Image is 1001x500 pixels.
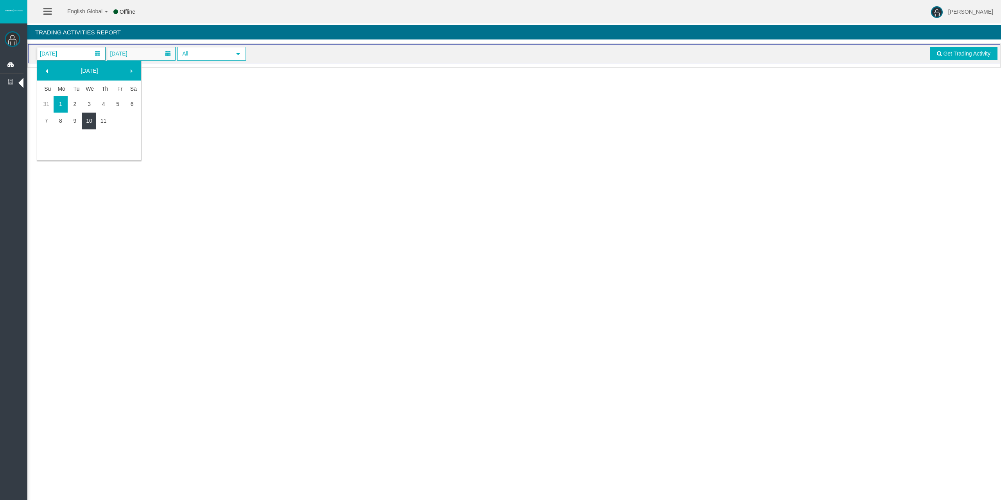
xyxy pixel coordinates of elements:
span: English Global [57,8,102,14]
a: 4 [96,97,111,111]
span: Get Trading Activity [943,50,990,57]
a: 9 [68,114,82,128]
img: logo.svg [4,9,23,12]
a: 8 [54,114,68,128]
span: [PERSON_NAME] [948,9,993,15]
span: select [235,51,241,57]
th: Friday [111,82,125,96]
a: 3 [82,97,97,111]
span: [DATE] [108,48,129,59]
a: 31 [39,97,54,111]
th: Thursday [96,82,111,96]
img: user-image [931,6,943,18]
span: Offline [120,9,135,15]
td: Current focused date is Monday, September 01, 2025 [54,96,68,113]
span: All [178,48,231,60]
th: Saturday [125,82,139,96]
th: Sunday [39,82,54,96]
a: 2 [68,97,82,111]
a: 10 [82,114,97,128]
th: Monday [54,82,68,96]
span: [DATE] [38,48,59,59]
a: 7 [39,114,54,128]
a: [DATE] [56,64,123,78]
a: 6 [125,97,139,111]
h4: Trading Activities Report [27,25,1001,39]
th: Tuesday [68,82,82,96]
a: 1 [54,97,68,111]
a: 11 [96,114,111,128]
a: 5 [111,97,125,111]
th: Wednesday [82,82,97,96]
